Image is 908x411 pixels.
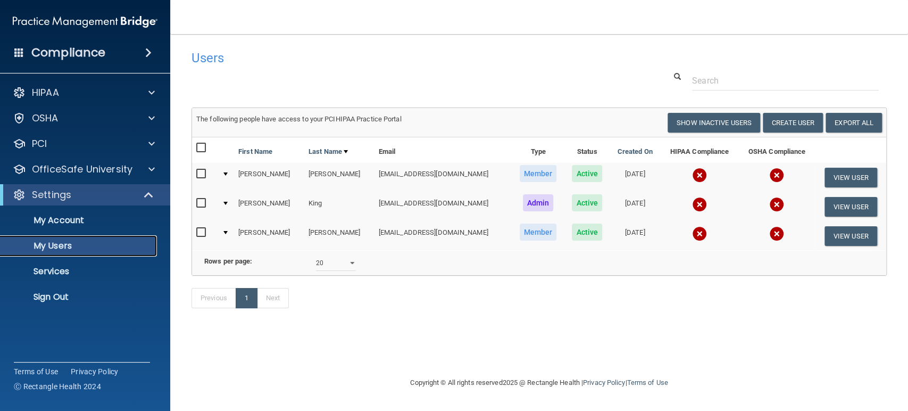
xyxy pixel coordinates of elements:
[238,145,272,158] a: First Name
[583,379,625,387] a: Privacy Policy
[204,257,252,265] b: Rows per page:
[572,224,602,241] span: Active
[191,51,590,65] h4: Users
[234,192,304,221] td: [PERSON_NAME]
[32,137,47,150] p: PCI
[32,112,59,125] p: OSHA
[660,137,738,163] th: HIPAA Compliance
[13,11,157,32] img: PMB logo
[627,379,668,387] a: Terms of Use
[523,194,554,211] span: Admin
[374,163,512,192] td: [EMAIL_ADDRESS][DOMAIN_NAME]
[304,192,374,221] td: King
[14,366,58,377] a: Terms of Use
[668,113,760,133] button: Show Inactive Users
[692,197,707,212] img: cross.ca9f0e7f.svg
[610,192,660,221] td: [DATE]
[32,163,132,176] p: OfficeSafe University
[763,113,823,133] button: Create User
[564,137,609,163] th: Status
[32,86,59,99] p: HIPAA
[13,163,155,176] a: OfficeSafe University
[572,194,602,211] span: Active
[304,221,374,250] td: [PERSON_NAME]
[257,288,289,308] a: Next
[13,86,155,99] a: HIPAA
[826,113,882,133] a: Export All
[191,288,236,308] a: Previous
[739,137,815,163] th: OSHA Compliance
[769,168,784,183] img: cross.ca9f0e7f.svg
[520,165,557,182] span: Member
[234,163,304,192] td: [PERSON_NAME]
[7,241,152,251] p: My Users
[374,221,512,250] td: [EMAIL_ADDRESS][DOMAIN_NAME]
[13,112,155,125] a: OSHA
[196,115,402,123] span: The following people have access to your PCIHIPAA Practice Portal
[309,145,348,158] a: Last Name
[13,188,154,201] a: Settings
[345,366,734,400] div: Copyright © All rights reserved 2025 @ Rectangle Health | |
[374,137,512,163] th: Email
[13,137,155,150] a: PCI
[572,165,602,182] span: Active
[234,221,304,250] td: [PERSON_NAME]
[7,215,152,226] p: My Account
[304,163,374,192] td: [PERSON_NAME]
[692,71,879,91] input: Search
[236,288,257,308] a: 1
[512,137,565,163] th: Type
[824,197,877,217] button: View User
[71,366,119,377] a: Privacy Policy
[692,168,707,183] img: cross.ca9f0e7f.svg
[618,145,653,158] a: Created On
[7,266,152,277] p: Services
[7,292,152,302] p: Sign Out
[769,226,784,241] img: cross.ca9f0e7f.svg
[374,192,512,221] td: [EMAIL_ADDRESS][DOMAIN_NAME]
[692,226,707,241] img: cross.ca9f0e7f.svg
[520,224,557,241] span: Member
[14,381,101,392] span: Ⓒ Rectangle Health 2024
[32,188,71,201] p: Settings
[824,226,877,246] button: View User
[610,163,660,192] td: [DATE]
[824,168,877,187] button: View User
[610,221,660,250] td: [DATE]
[769,197,784,212] img: cross.ca9f0e7f.svg
[31,45,105,60] h4: Compliance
